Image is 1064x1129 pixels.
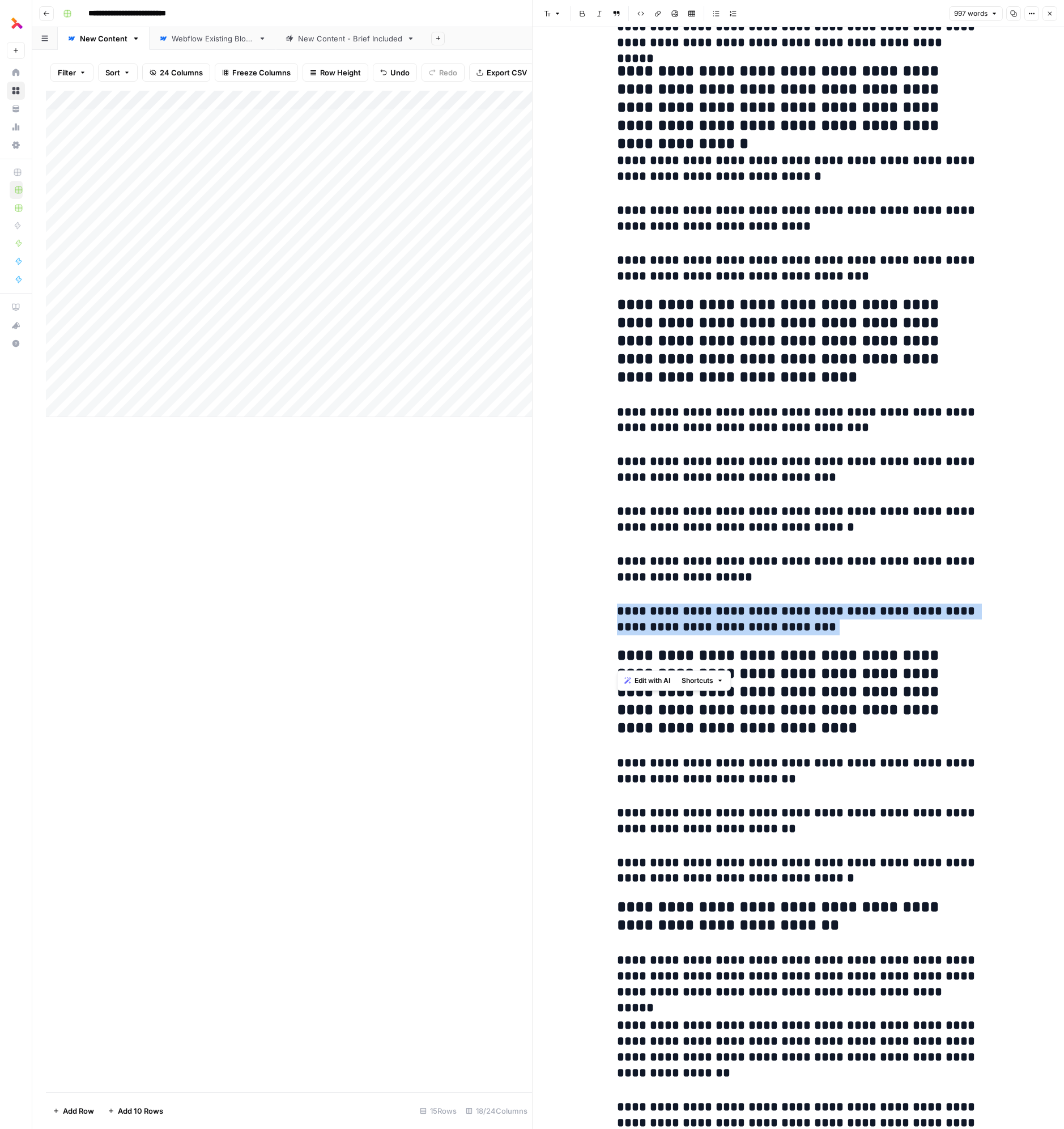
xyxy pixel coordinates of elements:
[63,1105,94,1117] span: Add Row
[7,334,25,353] button: Help + Support
[422,63,465,82] button: Redo
[58,67,76,78] span: Filter
[7,63,25,82] a: Home
[98,63,138,82] button: Sort
[373,63,417,82] button: Undo
[7,13,27,33] img: Thoughtful AI Content Engine Logo
[320,67,361,78] span: Row Height
[80,33,127,44] div: New Content
[7,317,24,334] div: What's new?
[276,27,424,50] a: New Content - Brief Included
[620,673,675,688] button: Edit with AI
[7,100,25,118] a: Your Data
[7,82,25,100] a: Browse
[415,1102,461,1120] div: 15 Rows
[298,33,402,44] div: New Content - Brief Included
[682,676,713,686] span: Shortcuts
[46,1102,101,1120] button: Add Row
[105,67,120,78] span: Sort
[677,673,728,688] button: Shortcuts
[7,136,25,154] a: Settings
[949,6,1003,21] button: 997 words
[142,63,210,82] button: 24 Columns
[7,118,25,136] a: Usage
[232,67,291,78] span: Freeze Columns
[7,9,25,37] button: Workspace: Thoughtful AI Content Engine
[487,67,527,78] span: Export CSV
[118,1105,163,1117] span: Add 10 Rows
[461,1102,532,1120] div: 18/24 Columns
[469,63,534,82] button: Export CSV
[954,9,988,19] span: 997 words
[50,63,93,82] button: Filter
[7,298,25,316] a: AirOps Academy
[160,67,203,78] span: 24 Columns
[172,33,254,44] div: Webflow Existing Blogs
[7,316,25,334] button: What's new?
[150,27,276,50] a: Webflow Existing Blogs
[101,1102,170,1120] button: Add 10 Rows
[635,676,670,686] span: Edit with AI
[58,27,150,50] a: New Content
[390,67,410,78] span: Undo
[215,63,298,82] button: Freeze Columns
[303,63,368,82] button: Row Height
[439,67,457,78] span: Redo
